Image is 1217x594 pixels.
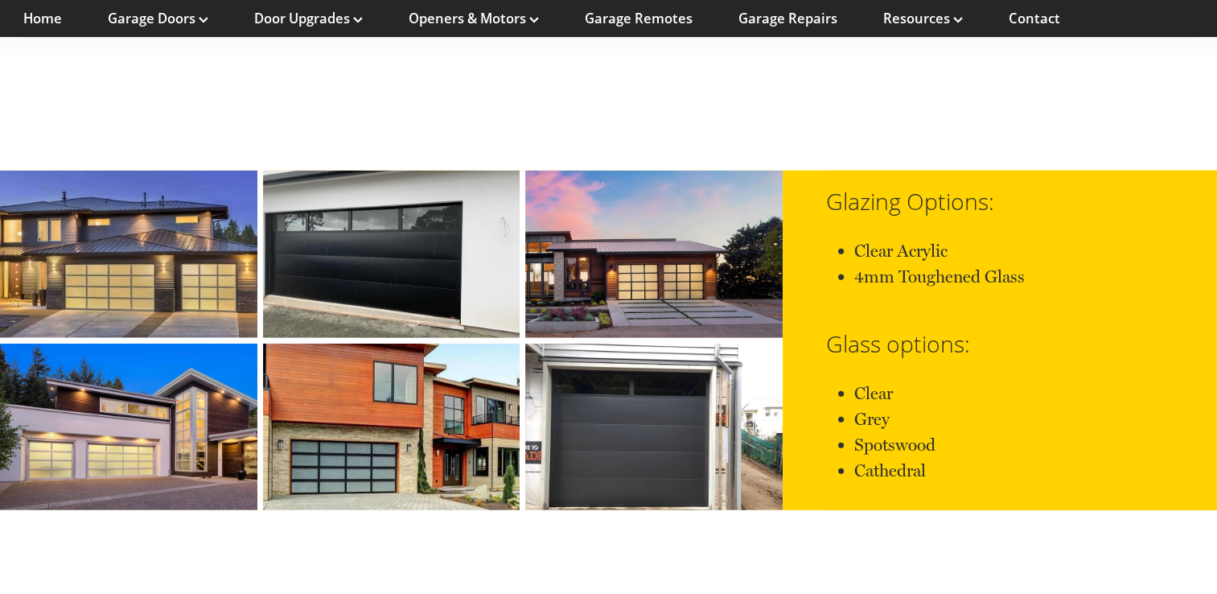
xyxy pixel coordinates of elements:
h3: Glazing Options: [825,188,1217,215]
a: Resources [883,10,963,27]
p: Clear Acrylic [854,238,1217,264]
p: Clear [854,381,1217,406]
p: Cathedral [854,458,1217,484]
a: Openers & Motors [409,10,539,27]
p: Grey [854,406,1217,432]
a: Home [23,10,62,27]
p: Spotswood [854,432,1217,458]
a: Contact [1009,10,1060,27]
a: Garage Repairs [738,10,837,27]
p: 4mm Toughened Glass [854,264,1217,290]
a: Garage Doors [108,10,208,27]
h3: Glass options: [825,330,1217,357]
a: Door Upgrades [254,10,363,27]
a: Garage Remotes [585,10,693,27]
